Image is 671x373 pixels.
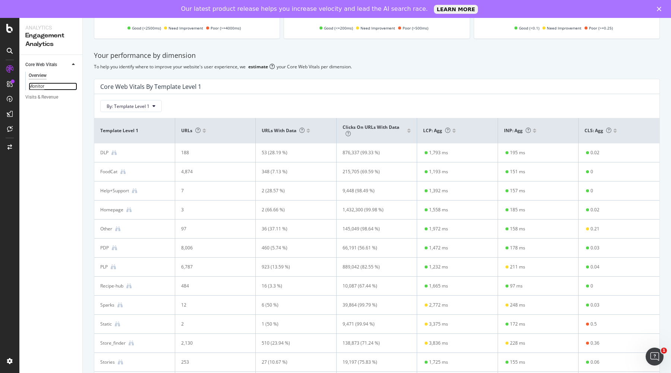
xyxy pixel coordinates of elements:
[429,340,448,346] div: 3,836 ms
[25,93,58,101] div: Visits & Revenue
[343,206,404,213] div: 1,432,300 (99.98 %)
[590,321,597,327] div: 0.5
[343,264,404,270] div: 889,042 (82.55 %)
[585,127,611,134] span: CLS: Agg
[590,168,593,175] div: 0
[590,302,599,308] div: 0.03
[423,127,450,134] span: LCP: Agg
[100,321,112,327] div: Static
[181,264,243,270] div: 6,787
[262,302,323,308] div: 6 (50 %)
[590,359,599,366] div: 0.06
[429,168,448,175] div: 1,193 ms
[510,359,525,366] div: 155 ms
[343,168,404,175] div: 215,705 (69.59 %)
[510,245,525,251] div: 178 ms
[262,245,323,251] div: 460 (5.74 %)
[181,283,243,289] div: 484
[429,206,448,213] div: 1,558 ms
[343,226,404,232] div: 145,049 (98.64 %)
[262,127,305,134] span: URLs with data
[29,72,77,80] a: Overview
[360,24,395,32] span: Need Improvement
[181,168,243,175] div: 4,874
[590,283,593,289] div: 0
[181,127,201,134] span: URLs
[262,149,323,156] div: 53 (28.19 %)
[94,51,660,60] div: Your performance by dimension
[262,206,323,213] div: 2 (66.66 %)
[590,340,599,346] div: 0.36
[100,127,167,134] span: Template Level 1
[343,321,404,327] div: 9,471 (99.94 %)
[590,149,599,156] div: 0.02
[100,340,126,346] div: Store_finder
[343,283,404,289] div: 10,087 (67.44 %)
[262,226,323,232] div: 36 (37.11 %)
[510,340,525,346] div: 228 ms
[343,187,404,194] div: 9,448 (98.49 %)
[181,340,243,346] div: 2,130
[519,24,539,32] span: Good (<0.1)
[504,127,531,134] span: INP: Agg
[100,187,129,194] div: Help+Support
[657,7,664,11] div: Close
[262,187,323,194] div: 2 (28.57 %)
[25,31,76,49] div: Engagement Analytics
[510,302,525,308] div: 248 ms
[343,124,399,137] span: Clicks on URLs with data
[181,359,243,366] div: 253
[181,321,243,327] div: 2
[29,83,44,90] div: Monitor
[510,283,523,289] div: 97 ms
[429,187,448,194] div: 1,392 ms
[25,61,57,69] div: Core Web Vitals
[590,264,599,270] div: 0.04
[168,24,203,32] span: Need Improvement
[262,283,323,289] div: 16 (3.3 %)
[510,168,525,175] div: 151 ms
[429,149,448,156] div: 1,793 ms
[181,187,243,194] div: 7
[324,24,353,32] span: Good (<=200ms)
[262,168,323,175] div: 348 (7.13 %)
[510,149,525,156] div: 195 ms
[262,359,323,366] div: 27 (10.67 %)
[510,187,525,194] div: 157 ms
[590,187,593,194] div: 0
[181,5,428,13] div: Our latest product release helps you increase velocity and lead the AI search race.
[343,340,404,346] div: 138,873 (71.24 %)
[181,226,243,232] div: 97
[100,245,109,251] div: PDP
[429,302,448,308] div: 2,772 ms
[29,72,47,80] div: Overview
[343,302,404,308] div: 39,864 (99.79 %)
[181,206,243,213] div: 3
[132,24,161,32] span: Good (<2500ms)
[343,359,404,366] div: 19,197 (75.83 %)
[100,283,123,289] div: Recipe-hub
[100,264,108,270] div: PLP
[100,149,108,156] div: DLP
[107,103,149,109] span: By: Template Level 1
[100,83,201,90] div: Core Web Vitals By Template Level 1
[25,61,70,69] a: Core Web Vitals
[590,245,599,251] div: 0.03
[589,24,613,32] span: Poor (>=0.25)
[100,302,114,308] div: Sparks
[211,24,241,32] span: Poor (>=4000ms)
[510,264,525,270] div: 211 ms
[248,63,268,70] div: estimate
[25,93,77,101] a: Visits & Revenue
[100,100,162,112] button: By: Template Level 1
[429,264,448,270] div: 1,232 ms
[646,348,664,366] iframe: Intercom live chat
[429,321,448,327] div: 3,375 ms
[429,359,448,366] div: 1,725 ms
[510,206,525,213] div: 185 ms
[510,226,525,232] div: 158 ms
[661,348,667,354] span: 1
[429,245,448,251] div: 1,472 ms
[100,359,115,366] div: Stories
[100,226,112,232] div: Other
